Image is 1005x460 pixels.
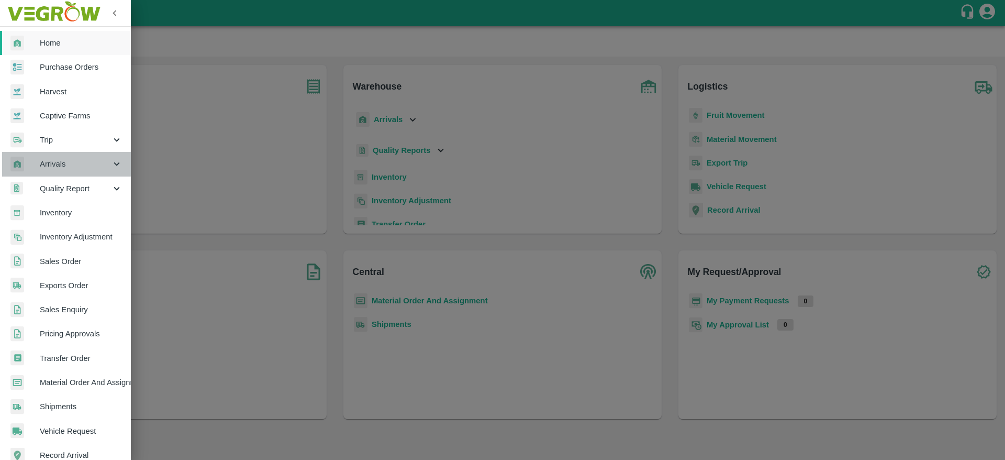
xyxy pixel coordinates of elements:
[40,256,122,267] span: Sales Order
[40,377,122,388] span: Material Order And Assignment
[10,205,24,221] img: whInventory
[40,280,122,291] span: Exports Order
[40,353,122,364] span: Transfer Order
[10,60,24,75] img: reciept
[10,326,24,342] img: sales
[10,182,23,195] img: qualityReport
[10,36,24,51] img: whArrival
[40,110,122,122] span: Captive Farms
[40,86,122,97] span: Harvest
[40,134,111,146] span: Trip
[40,37,122,49] span: Home
[10,375,24,390] img: centralMaterial
[40,425,122,437] span: Vehicle Request
[40,328,122,339] span: Pricing Approvals
[10,133,24,148] img: delivery
[40,158,111,170] span: Arrivals
[10,399,24,414] img: shipments
[10,157,24,172] img: whArrival
[10,423,24,439] img: vehicle
[40,304,122,315] span: Sales Enquiry
[10,229,24,245] img: inventory
[40,183,111,194] span: Quality Report
[40,61,122,73] span: Purchase Orders
[40,401,122,412] span: Shipments
[10,278,24,293] img: shipments
[40,207,122,218] span: Inventory
[10,254,24,269] img: sales
[40,231,122,243] span: Inventory Adjustment
[10,84,24,100] img: harvest
[10,351,24,366] img: whTransfer
[10,302,24,317] img: sales
[10,108,24,124] img: harvest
